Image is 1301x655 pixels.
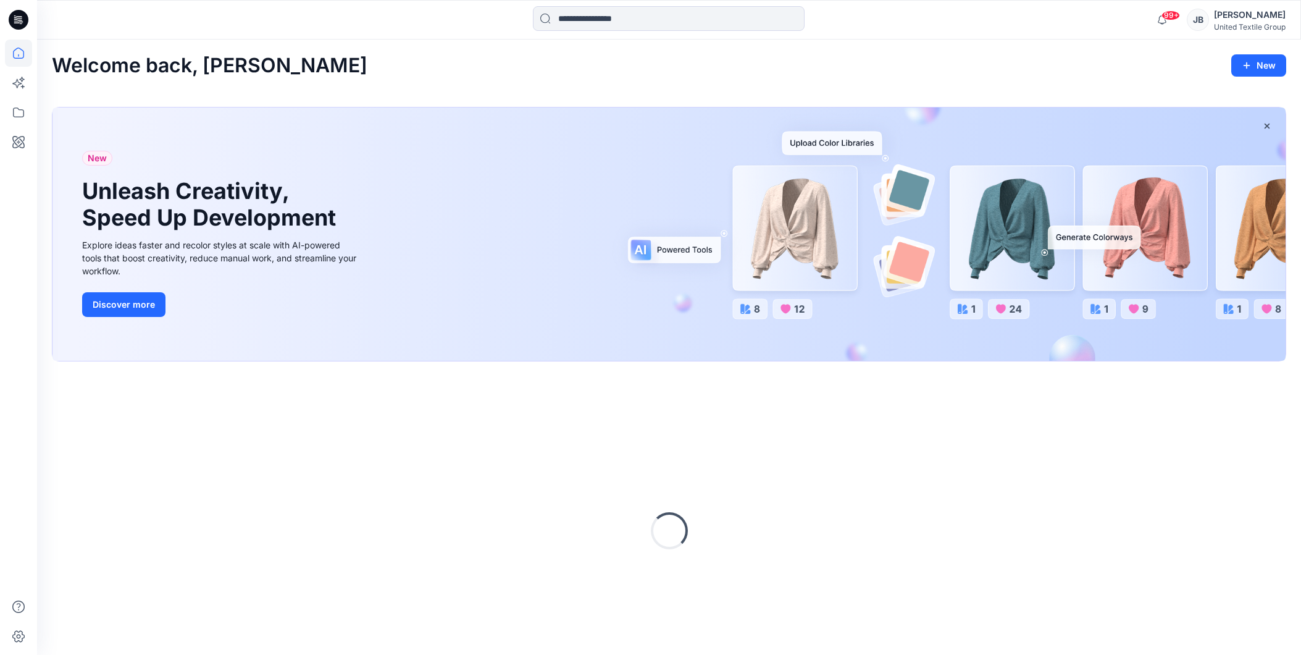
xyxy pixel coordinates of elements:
[82,292,360,317] a: Discover more
[1187,9,1209,31] div: JB
[1231,54,1286,77] button: New
[82,239,360,277] div: Explore ideas faster and recolor styles at scale with AI-powered tools that boost creativity, red...
[88,151,107,166] span: New
[1214,22,1286,32] div: United Textile Group
[52,54,367,77] h2: Welcome back, [PERSON_NAME]
[1161,11,1180,20] span: 99+
[1214,7,1286,22] div: [PERSON_NAME]
[82,292,165,317] button: Discover more
[82,178,341,231] h1: Unleash Creativity, Speed Up Development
